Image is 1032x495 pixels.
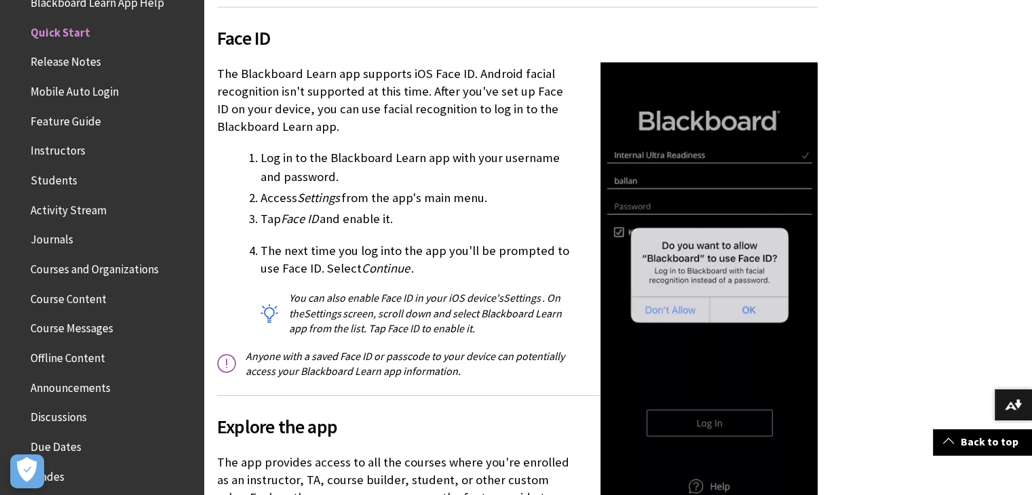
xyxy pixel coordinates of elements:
[31,51,101,69] span: Release Notes
[10,454,44,488] button: Open Preferences
[304,306,341,320] span: Settings
[31,140,85,158] span: Instructors
[281,211,318,226] span: Face ID
[261,189,818,207] li: Access from the app's main menu.
[261,148,818,186] li: Log in to the Blackboard Learn app with your username and password.
[297,190,340,205] span: Settings
[261,290,818,336] p: You can also enable Face ID in your iOS device's . On the screen, scroll down and select Blackboa...
[217,412,573,441] span: Explore the app
[31,435,81,454] span: Due Dates
[503,291,541,304] span: Settings
[31,465,64,483] span: Grades
[31,21,90,39] span: Quick Start
[31,199,107,217] span: Activity Stream
[31,80,119,98] span: Mobile Auto Login
[261,242,818,277] p: The next time you log into the app you'll be prompted to use Face ID. Select .
[217,24,818,52] span: Face ID
[217,65,818,136] p: The Blackboard Learn app supports iOS Face ID. Android facial recognition isn't supported at this...
[362,260,410,276] span: Continue
[217,349,818,379] p: Anyone with a saved Face ID or passcode to your device can potentially access your Blackboard Lea...
[31,317,113,336] span: Course Messages
[31,258,159,276] span: Courses and Organizations
[31,346,105,365] span: Offline Content
[31,376,111,395] span: Announcements
[31,405,87,424] span: Discussions
[261,210,818,229] li: Tap and enable it.
[31,229,73,247] span: Journals
[31,288,107,306] span: Course Content
[31,169,77,187] span: Students
[31,110,101,128] span: Feature Guide
[933,429,1032,454] a: Back to top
